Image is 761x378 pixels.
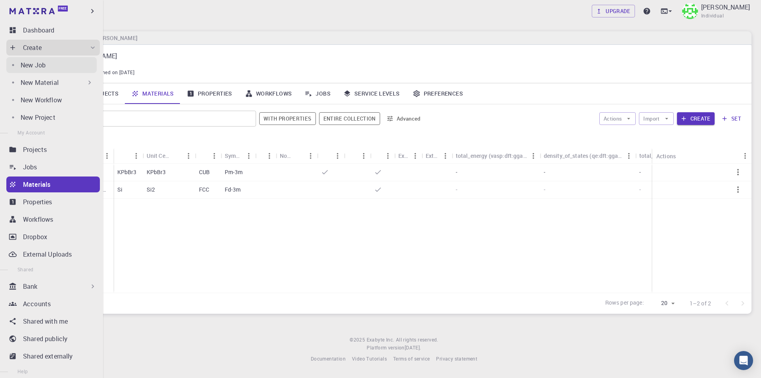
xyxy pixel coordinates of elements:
[6,194,100,210] a: Properties
[337,83,406,104] a: Service Levels
[23,317,68,326] p: Shared with me
[6,22,100,38] a: Dashboard
[436,355,477,362] span: Privacy statement
[23,299,51,309] p: Accounts
[352,355,387,362] span: Video Tutorials
[422,148,452,163] div: Ext+web
[23,249,72,259] p: External Uploads
[6,229,100,245] a: Dropbox
[195,148,221,163] div: Lattice
[68,51,739,61] p: [PERSON_NAME]
[405,344,421,352] a: [DATE].
[6,177,100,192] a: Materials
[17,129,45,136] span: My Account
[319,112,380,125] button: Entire collection
[23,43,42,52] p: Create
[605,299,644,308] p: Rows per page:
[6,159,100,175] a: Jobs
[311,355,346,362] span: Documentation
[304,150,317,162] button: Menu
[225,168,243,176] p: Pm-3m
[125,83,180,104] a: Materials
[208,150,221,162] button: Menu
[527,150,540,162] button: Menu
[182,150,195,162] button: Menu
[101,150,113,162] button: Menu
[321,150,334,162] button: Sort
[16,6,40,13] span: Destek
[439,150,452,162] button: Menu
[199,168,210,176] p: CUB
[95,69,134,77] span: Joined on [DATE]
[718,112,745,125] button: set
[117,150,130,162] button: Sort
[23,334,67,343] p: Shared publicly
[682,3,698,19] img: Taha Yusuf
[23,282,38,291] p: Bank
[180,83,239,104] a: Properties
[544,148,623,163] div: density_of_states (qe:dft:gga:pbe)
[147,148,170,163] div: Unit Cell Formula
[734,351,753,370] div: Open Intercom Messenger
[652,148,751,164] div: Actions
[23,25,54,35] p: Dashboard
[319,112,380,125] span: Filter throughout whole library including sets (folders)
[344,148,370,163] div: Shared
[6,75,97,90] div: New Material
[382,150,394,162] button: Menu
[292,150,304,162] button: Sort
[6,92,97,108] a: New Workflow
[409,150,422,162] button: Menu
[6,211,100,227] a: Workflows
[243,150,255,162] button: Menu
[23,162,37,172] p: Jobs
[259,112,316,125] span: Show only materials with calculated properties
[367,336,394,343] span: Exabyte Inc.
[6,57,97,73] a: New Job
[677,112,715,125] button: Create
[701,2,750,12] p: [PERSON_NAME]
[199,150,212,162] button: Sort
[130,150,143,162] button: Menu
[352,355,387,363] a: Video Tutorials
[396,336,438,344] span: All rights reserved.
[394,148,422,163] div: Ext+lnk
[592,5,635,17] a: Upgrade
[23,197,52,207] p: Properties
[406,83,469,104] a: Preferences
[6,348,100,364] a: Shared externally
[452,148,540,163] div: total_energy (vasp:dft:gga:pbe)
[21,113,55,122] p: New Project
[690,299,711,307] p: 1–2 of 2
[456,148,527,163] div: total_energy (vasp:dft:gga:pbe)
[623,150,635,162] button: Menu
[317,148,344,163] div: Default
[701,12,724,20] span: Individual
[452,181,540,199] div: -
[225,186,241,194] p: Fd-3m
[6,40,100,56] div: Create
[370,148,394,163] div: Public
[21,78,59,87] p: New Material
[436,355,477,363] a: Privacy statement
[91,34,137,42] h6: [PERSON_NAME]
[117,168,137,176] p: KPbBr3
[635,181,711,199] div: -
[599,112,636,125] button: Actions
[6,313,100,329] a: Shared with me
[639,168,641,176] p: -
[739,150,751,162] button: Menu
[147,168,166,176] p: KPbBr3
[10,8,55,14] img: logo
[23,215,53,224] p: Workflows
[540,148,635,163] div: density_of_states (qe:dft:gga:pbe)
[6,278,100,294] div: Bank
[6,142,100,157] a: Projects
[544,168,545,176] p: -
[6,246,100,262] a: External Uploads
[113,148,143,163] div: Formula
[374,150,387,162] button: Sort
[117,186,122,194] p: Si
[405,344,421,351] span: [DATE] .
[23,145,47,154] p: Projects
